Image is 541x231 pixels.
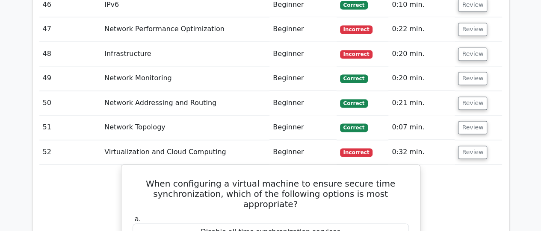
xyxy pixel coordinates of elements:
span: a. [135,214,141,222]
td: 0:20 min. [388,66,455,91]
span: Correct [340,1,368,9]
td: Beginner [269,115,336,140]
td: 47 [39,17,101,41]
span: Incorrect [340,25,373,34]
span: Correct [340,123,368,132]
td: 0:21 min. [388,91,455,115]
span: Incorrect [340,50,373,58]
h5: When configuring a virtual machine to ensure secure time synchronization, which of the following ... [132,178,410,209]
td: 52 [39,140,101,164]
td: Network Topology [101,115,269,140]
td: 0:22 min. [388,17,455,41]
td: Beginner [269,140,336,164]
td: 49 [39,66,101,91]
td: Virtualization and Cloud Computing [101,140,269,164]
td: Network Addressing and Routing [101,91,269,115]
td: 0:20 min. [388,42,455,66]
button: Review [458,146,487,159]
span: Correct [340,74,368,83]
button: Review [458,47,487,61]
td: 0:32 min. [388,140,455,164]
td: Network Performance Optimization [101,17,269,41]
td: Network Monitoring [101,66,269,91]
td: 48 [39,42,101,66]
td: Beginner [269,91,336,115]
button: Review [458,121,487,134]
td: Beginner [269,42,336,66]
button: Review [458,96,487,110]
td: 50 [39,91,101,115]
button: Review [458,72,487,85]
td: Beginner [269,66,336,91]
td: Beginner [269,17,336,41]
button: Review [458,23,487,36]
span: Incorrect [340,148,373,157]
td: 51 [39,115,101,140]
td: Infrastructure [101,42,269,66]
span: Correct [340,99,368,108]
td: 0:07 min. [388,115,455,140]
